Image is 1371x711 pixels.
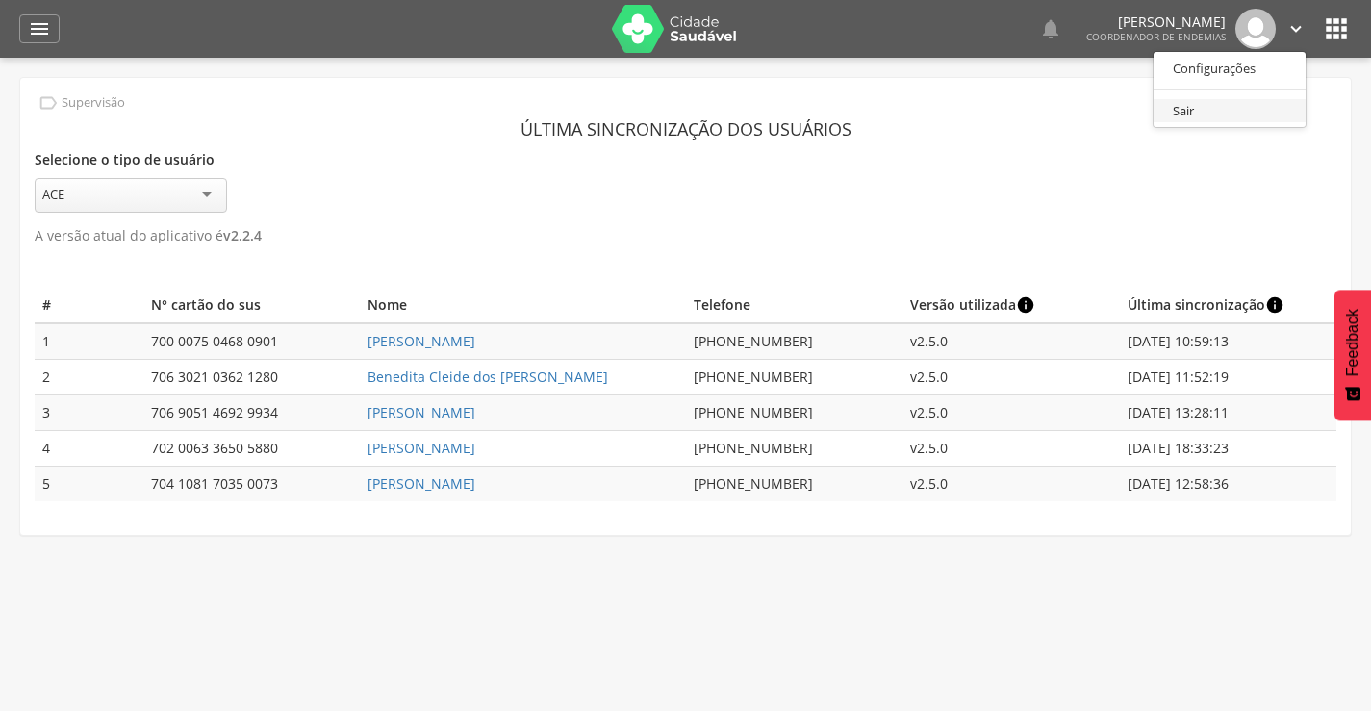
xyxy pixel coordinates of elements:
div: ACE [42,186,64,203]
td: [PHONE_NUMBER] [686,395,903,431]
td: [DATE] 10:59:13 [1120,323,1337,360]
td: [PHONE_NUMBER] [686,431,903,467]
a: Benedita Cleide dos [PERSON_NAME] [368,368,608,386]
th: Informação da data em que o ACS ou ACE realizou a sincronização pela última vez. [1120,288,1337,323]
td: 706 3021 0362 1280 [143,360,361,395]
td: 704 1081 7035 0073 [143,467,361,502]
th: Informação da versão do aplicativo em que o ACS ou ACE realizou a sincronização pela última vez. [902,288,1120,323]
td: 702 0063 3650 5880 [143,431,361,467]
a:  [1285,9,1307,49]
td: v2.5.0 [902,395,1120,431]
td: v2.5.0 [902,467,1120,502]
strong: v [223,226,262,244]
td: 700 0075 0468 0901 [143,323,361,360]
p: A versão atual do aplicativo é [35,222,1336,249]
td: [DATE] 18:33:23 [1120,431,1337,467]
a: [PERSON_NAME] [368,332,475,350]
a: Configurações [1154,57,1306,81]
label: Selecione o tipo de usuário [35,146,215,173]
td: v2.5.0 [902,360,1120,395]
th: # [35,288,143,323]
td: 1 [35,323,143,360]
td: [DATE] 11:52:19 [1120,360,1337,395]
span: Coordenador de Endemias [1086,30,1226,43]
td: [DATE] 13:28:11 [1120,395,1337,431]
td: [PHONE_NUMBER] [686,467,903,502]
td: 2 [35,360,143,395]
div: Versão utilizada [910,295,1112,315]
i:  [28,17,51,40]
p: [PERSON_NAME] [1086,15,1226,29]
i: info [1265,295,1284,315]
th: Telefone [686,288,903,323]
p: Supervisão [62,95,125,111]
td: v2.5.0 [902,431,1120,467]
td: 3 [35,395,143,431]
td: [DATE] 12:58:36 [1120,467,1337,502]
td: 4 [35,431,143,467]
div: Última sincronização [1128,295,1330,315]
span: 2.2.4 [231,226,262,244]
td: 706 9051 4692 9934 [143,395,361,431]
a:  [1039,9,1062,49]
i:  [1285,18,1307,39]
td: 5 [35,467,143,502]
a: Sair [1154,99,1306,123]
a: [PERSON_NAME] [368,439,475,457]
th: Nome [360,288,685,323]
i:  [38,92,59,114]
i: info [1016,295,1035,315]
header: Última sincronização dos usuários [35,112,1336,146]
i:  [1321,13,1352,44]
td: [PHONE_NUMBER] [686,360,903,395]
a:  [19,14,60,43]
th: N° cartão do sus [143,288,361,323]
span: Feedback [1344,309,1361,376]
td: v2.5.0 [902,323,1120,360]
a: [PERSON_NAME] [368,474,475,493]
button: Feedback - Mostrar pesquisa [1334,290,1371,420]
td: [PHONE_NUMBER] [686,323,903,360]
a: [PERSON_NAME] [368,403,475,421]
i:  [1039,17,1062,40]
